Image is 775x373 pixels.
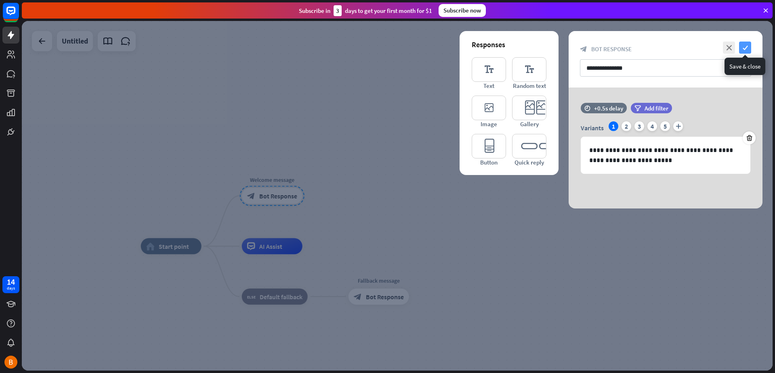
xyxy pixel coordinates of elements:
i: plus [673,121,683,131]
span: Variants [581,124,604,132]
i: check [739,42,751,54]
div: days [7,285,15,291]
div: +0.5s delay [594,104,623,112]
i: time [584,105,590,111]
div: 3 [634,121,644,131]
div: 2 [622,121,631,131]
div: 4 [647,121,657,131]
i: block_bot_response [580,46,587,53]
span: Add filter [645,104,668,112]
span: Bot Response [591,45,632,53]
div: 5 [660,121,670,131]
i: close [723,42,735,54]
div: 14 [7,278,15,285]
div: Subscribe in days to get your first month for $1 [299,5,432,16]
div: 1 [609,121,618,131]
button: Open LiveChat chat widget [6,3,31,27]
a: 14 days [2,276,19,293]
div: 3 [334,5,342,16]
i: filter [634,105,641,111]
div: Subscribe now [439,4,486,17]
